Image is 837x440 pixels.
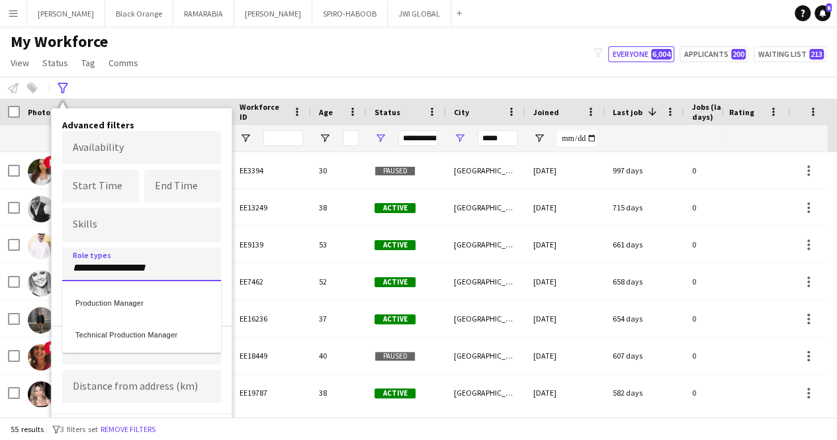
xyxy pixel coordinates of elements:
[173,1,234,26] button: RAMARABIA
[312,1,388,26] button: SPIRO-HABOOB
[815,5,830,21] a: 6
[388,1,451,26] button: JWI GLOBAL
[62,317,221,349] div: Technical Production Manager
[27,1,105,26] button: [PERSON_NAME]
[60,424,98,434] span: 3 filters set
[62,285,221,317] div: Production Manager
[105,1,173,26] button: Black Orange
[98,422,158,437] button: Remove filters
[234,1,312,26] button: [PERSON_NAME]
[826,3,832,12] span: 6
